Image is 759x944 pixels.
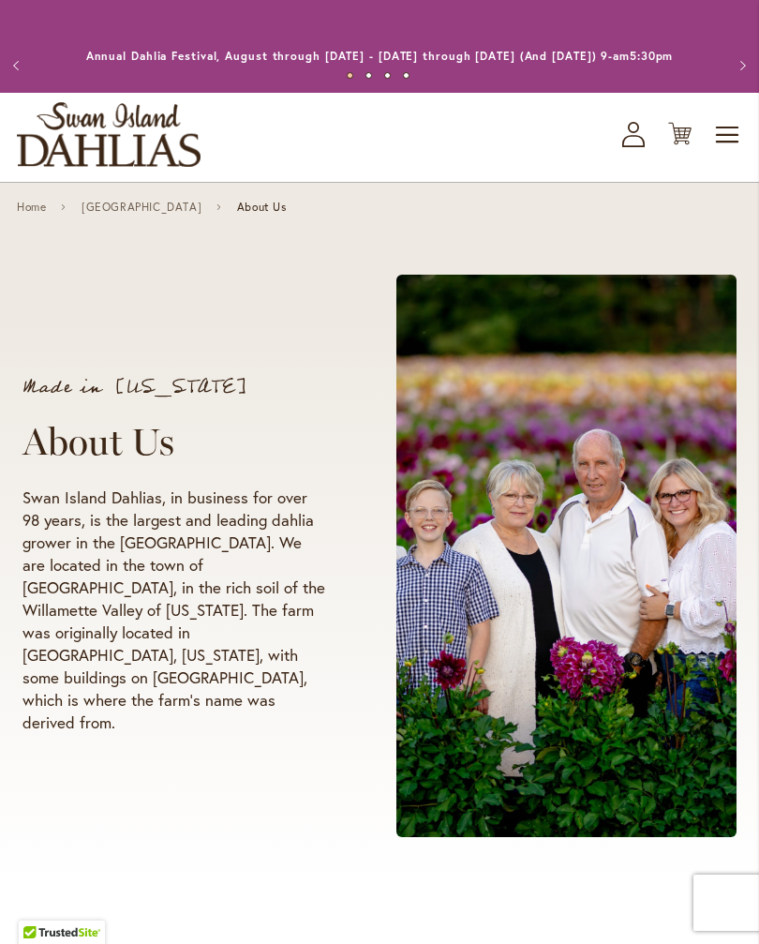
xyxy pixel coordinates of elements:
a: [GEOGRAPHIC_DATA] [82,201,201,214]
p: Swan Island Dahlias, in business for over 98 years, is the largest and leading dahlia grower in t... [22,487,325,734]
button: 3 of 4 [384,72,391,79]
h1: About Us [22,419,325,464]
button: Next [722,47,759,84]
a: Home [17,201,46,214]
button: 4 of 4 [403,72,409,79]
a: store logo [17,102,201,167]
span: About Us [237,201,287,214]
a: Annual Dahlia Festival, August through [DATE] - [DATE] through [DATE] (And [DATE]) 9-am5:30pm [86,49,674,63]
button: 1 of 4 [347,72,353,79]
p: Made in [US_STATE] [22,378,325,397]
button: 2 of 4 [365,72,372,79]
